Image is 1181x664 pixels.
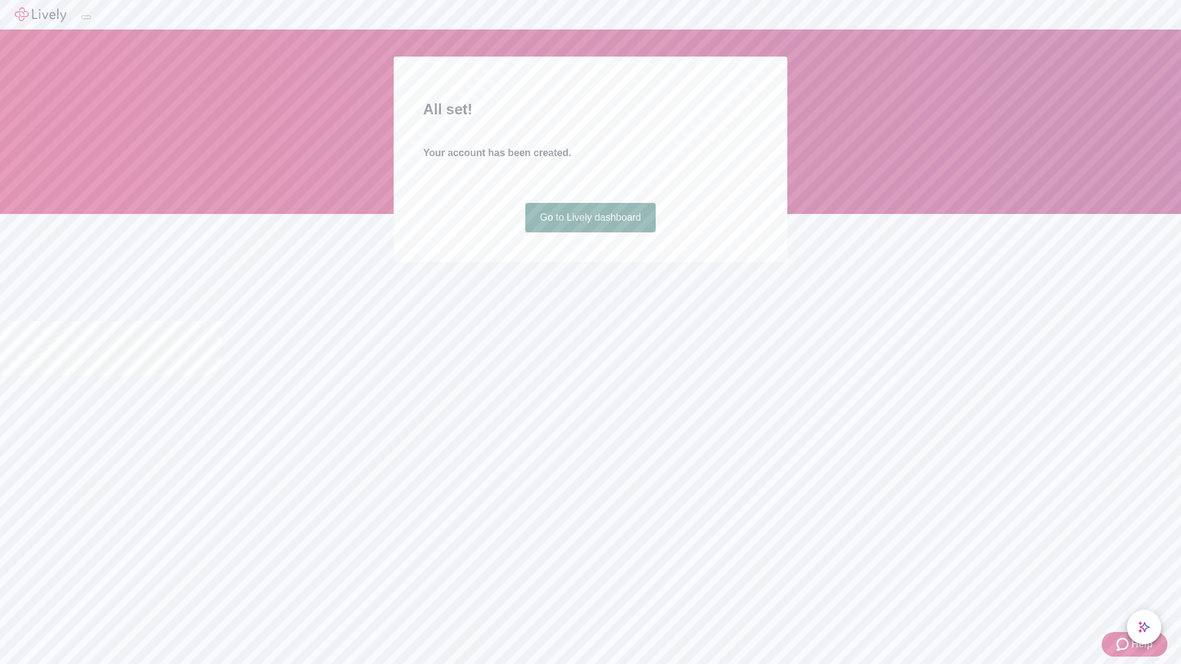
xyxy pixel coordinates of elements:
[1102,632,1167,657] button: Zendesk support iconHelp
[1131,637,1153,652] span: Help
[1127,610,1161,644] button: chat
[1138,621,1150,633] svg: Lively AI Assistant
[81,15,91,19] button: Log out
[1116,637,1131,652] svg: Zendesk support icon
[423,146,758,160] h4: Your account has been created.
[525,203,656,232] a: Go to Lively dashboard
[15,7,66,22] img: Lively
[423,98,758,121] h2: All set!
